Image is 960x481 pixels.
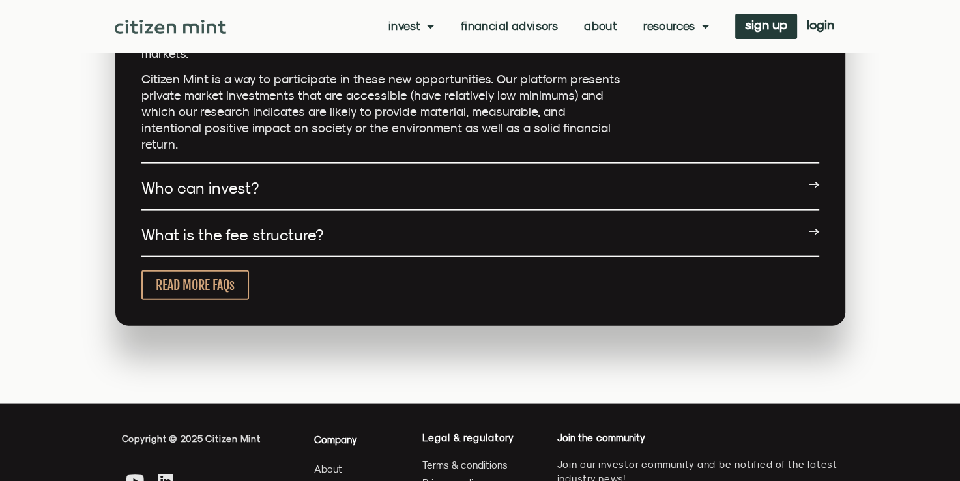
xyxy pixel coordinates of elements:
span: Terms & conditions [422,457,508,473]
h4: Legal & regulatory [422,431,544,444]
a: Who can invest? [141,179,259,197]
div: Who can invest? [141,167,819,211]
img: Citizen Mint [115,20,226,34]
nav: Menu [388,20,709,33]
a: About [314,461,394,477]
a: login [797,14,844,39]
span: About [314,461,342,477]
span: sign up [745,20,787,29]
p: Citizen Mint is a way to participate in these new opportunities. Our platform presents private ma... [141,71,624,153]
span: Copyright © 2025 Citizen Mint [122,433,261,444]
a: sign up [735,14,797,39]
h4: Company [314,431,394,448]
span: login [807,20,834,29]
a: About [584,20,617,33]
span: READ MORE FAQs [156,277,235,293]
div: What is the fee structure? [141,214,819,257]
a: Invest [388,20,435,33]
a: Resources [643,20,709,33]
h4: Join the community [557,431,837,445]
a: READ MORE FAQs [141,270,249,300]
a: Financial Advisors [461,20,558,33]
a: Terms & conditions [422,457,544,473]
a: What is the fee structure? [141,226,323,244]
